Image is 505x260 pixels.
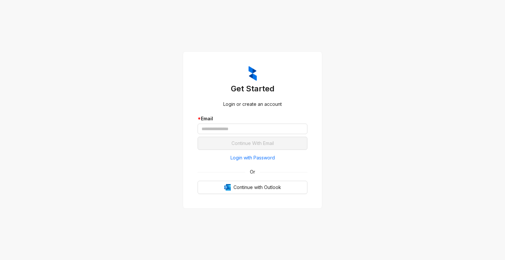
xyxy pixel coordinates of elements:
span: Login with Password [230,154,275,161]
span: Or [245,168,260,176]
h3: Get Started [198,83,307,94]
img: ZumaIcon [249,66,257,81]
button: OutlookContinue with Outlook [198,181,307,194]
button: Continue With Email [198,137,307,150]
img: Outlook [224,184,231,191]
span: Continue with Outlook [233,184,281,191]
div: Email [198,115,307,122]
button: Login with Password [198,153,307,163]
div: Login or create an account [198,101,307,108]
